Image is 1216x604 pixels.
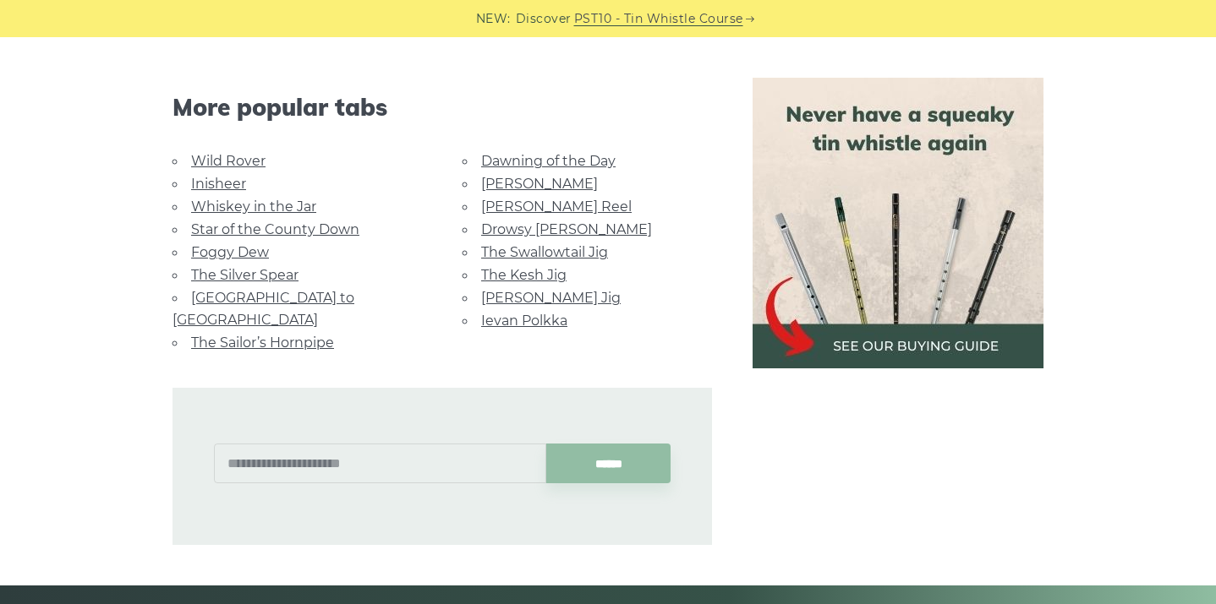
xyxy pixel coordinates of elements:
a: Foggy Dew [191,244,269,260]
a: [PERSON_NAME] [481,176,598,192]
span: More popular tabs [173,93,712,122]
a: [PERSON_NAME] Jig [481,290,621,306]
a: Ievan Polkka [481,313,567,329]
a: [PERSON_NAME] Reel [481,199,632,215]
a: The Silver Spear [191,267,299,283]
a: Star of the County Down [191,221,359,237]
a: Whiskey in the Jar [191,199,316,215]
a: The Kesh Jig [481,267,567,283]
a: Drowsy [PERSON_NAME] [481,221,652,237]
a: PST10 - Tin Whistle Course [574,9,743,29]
a: The Swallowtail Jig [481,244,608,260]
a: Wild Rover [191,153,266,169]
a: Inisheer [191,176,246,192]
span: NEW: [476,9,511,29]
img: tin whistle buying guide [753,78,1043,368]
span: Discover [516,9,572,29]
a: The Sailor’s Hornpipe [191,335,334,351]
a: [GEOGRAPHIC_DATA] to [GEOGRAPHIC_DATA] [173,290,354,328]
a: Dawning of the Day [481,153,616,169]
